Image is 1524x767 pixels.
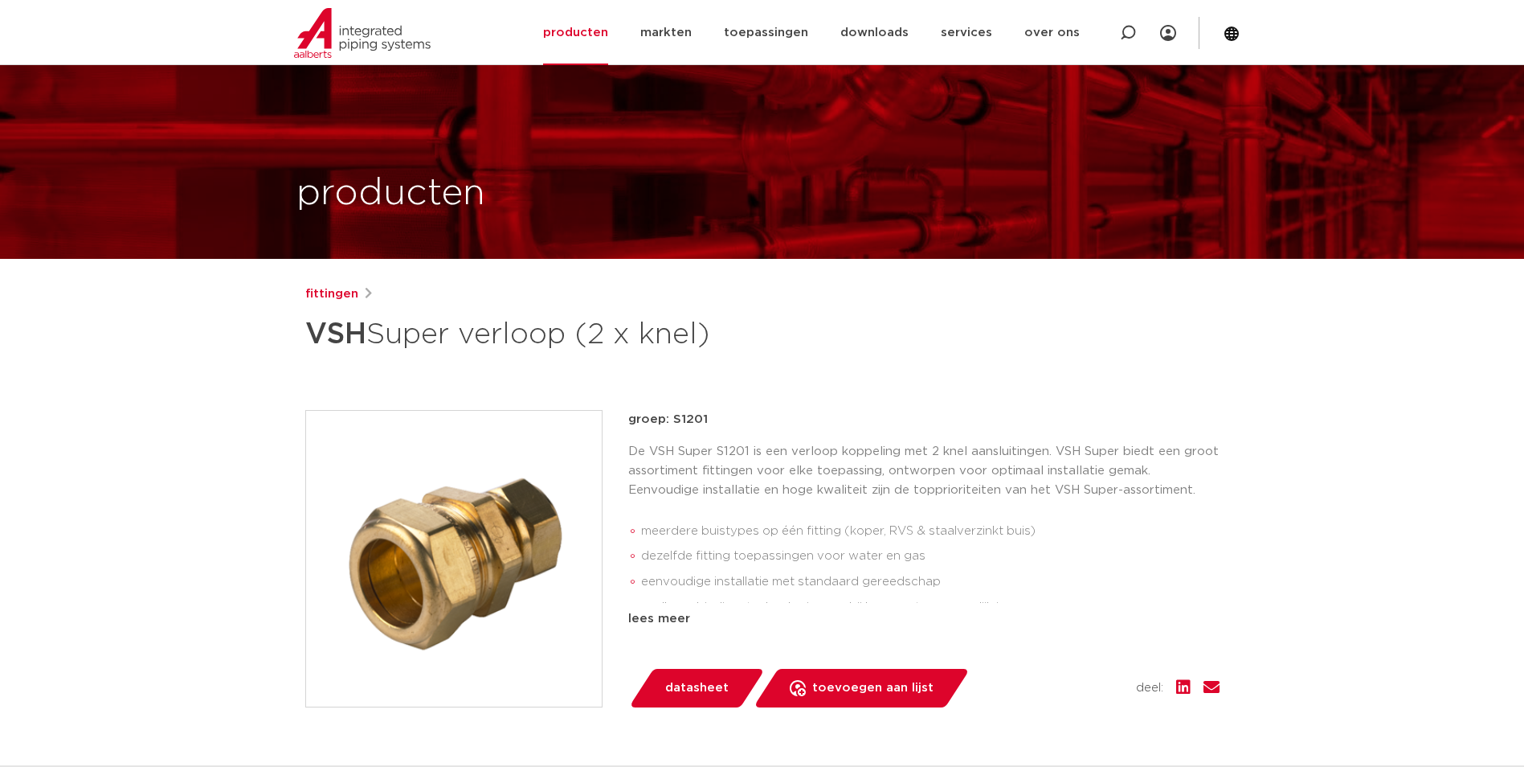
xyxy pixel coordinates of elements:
[296,168,485,219] h1: producten
[641,519,1220,544] li: meerdere buistypes op één fitting (koper, RVS & staalverzinkt buis)
[306,411,602,707] img: Product Image for VSH Super verloop (2 x knel)
[305,310,909,359] h1: Super verloop (2 x knel)
[305,285,358,304] a: fittingen
[641,595,1220,621] li: snelle verbindingstechnologie waarbij her-montage mogelijk is
[628,410,1220,429] p: groep: S1201
[812,675,934,701] span: toevoegen aan lijst
[628,442,1220,500] p: De VSH Super S1201 is een verloop koppeling met 2 knel aansluitingen. VSH Super biedt een groot a...
[305,320,366,349] strong: VSH
[628,609,1220,629] div: lees meer
[628,669,765,708] a: datasheet
[665,675,729,701] span: datasheet
[641,569,1220,595] li: eenvoudige installatie met standaard gereedschap
[641,543,1220,569] li: dezelfde fitting toepassingen voor water en gas
[1136,679,1163,698] span: deel:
